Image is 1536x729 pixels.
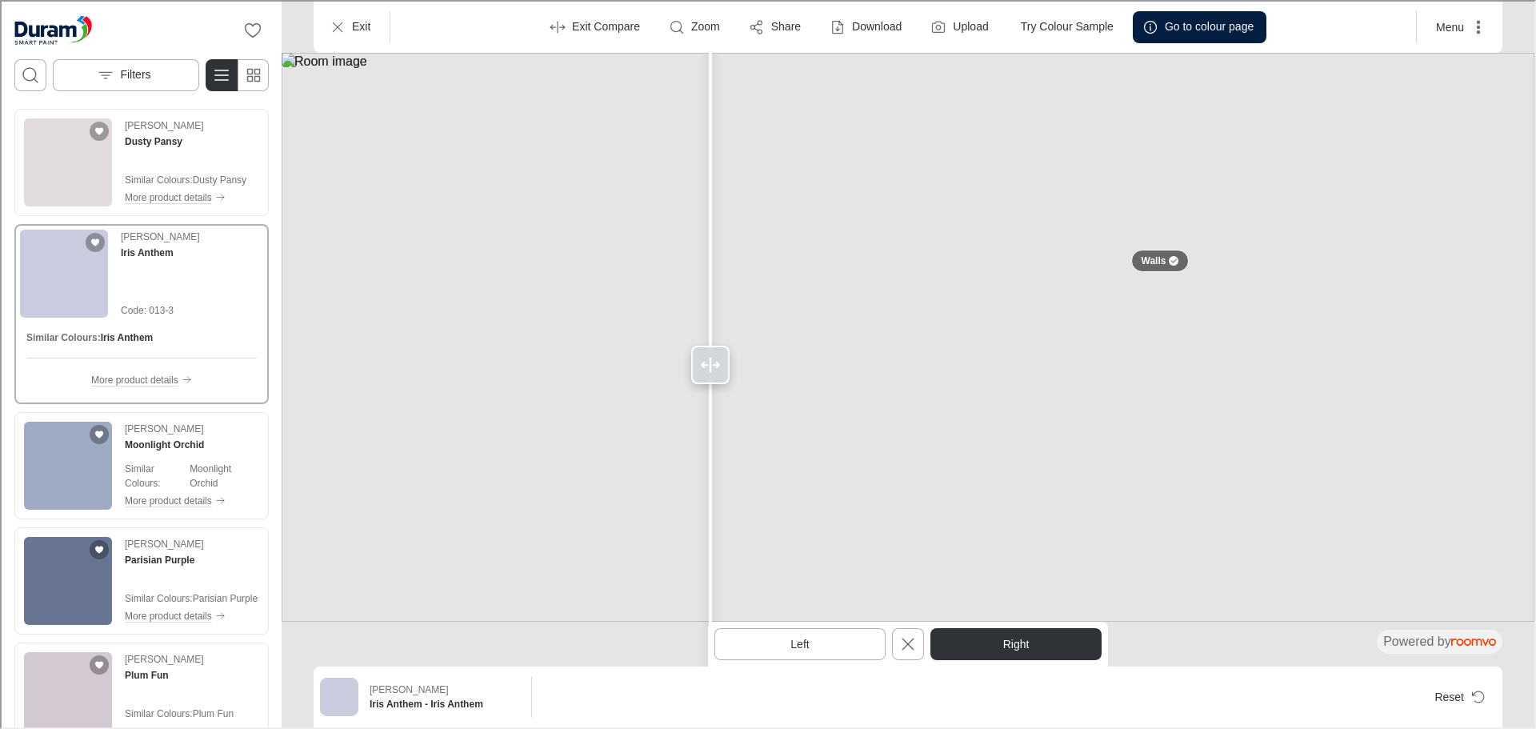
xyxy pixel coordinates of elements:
button: Open search box [13,58,45,90]
button: More product details [123,187,245,205]
div: Product List Mode Selector [204,58,267,90]
a: Go to Duram's website. [13,13,90,45]
p: Similar Colours : [123,171,191,186]
img: Logo representing Duram. [13,13,90,45]
img: Room image [280,51,1533,620]
div: Product colors [25,329,255,343]
button: Show details for Iris Anthem [363,676,523,715]
p: Filters [118,66,149,82]
button: Add Parisian Purple to favorites [88,539,107,558]
button: Switch to detail view [204,58,236,90]
button: Add Dusty Pansy to favorites [88,120,107,139]
h6: Similar Colours : [25,329,99,343]
img: Parisian Purple. Link opens in a new window. [22,535,110,623]
img: tab_keywords_by_traffic_grey.svg [159,93,172,106]
button: Download [818,10,913,42]
h4: Dusty Pansy [123,133,181,147]
button: Add Iris Anthem to favorites [84,231,103,250]
p: Similar Colours : [123,460,188,489]
span: Code: 013-3 [119,302,198,316]
h4: Plum Fun [123,667,167,681]
p: Share [770,18,799,34]
img: Dusty Pansy. Link opens in a new window. [22,117,110,205]
p: [PERSON_NAME] [123,651,202,665]
button: Share [738,10,812,42]
button: Exit [318,10,382,42]
div: See Parisian Purple in the room [13,526,267,633]
p: [PERSON_NAME] [368,681,447,695]
div: See Moonlight Orchid in the room [13,411,267,518]
p: Exit Compare [570,18,638,34]
button: No favorites [235,13,267,45]
p: Similar Colours : [123,705,191,719]
label: Upload [951,18,986,34]
p: Go to colour page [1163,18,1252,34]
button: More product details [123,606,256,623]
h4: Iris Anthem [119,244,172,258]
p: [PERSON_NAME] [123,535,202,550]
p: More product details [123,189,210,203]
img: website_grey.svg [26,42,38,54]
h4: Parisian Purple [123,551,193,566]
p: Parisian Purple [191,590,256,604]
h4: Moonlight Orchid [123,436,202,451]
button: Select left canvas [713,627,884,659]
button: Walls [1130,248,1188,270]
p: Dusty Pansy [191,171,245,186]
button: Add Plum Fun to favorites [88,654,107,673]
button: Upload a picture of your room [919,10,999,42]
div: See Dusty Pansy in the room [13,107,267,214]
p: Download [850,18,900,34]
p: More product details [123,607,210,622]
button: Select right canvas [929,627,1100,659]
p: Exit [350,18,369,34]
button: Exit compare mode [538,10,651,42]
button: More product details [123,491,258,508]
div: Domain: [DOMAIN_NAME] [42,42,176,54]
button: Zoom room image [658,10,731,42]
p: More product details [90,371,177,386]
p: Moonlight Orchid [188,460,258,489]
img: tab_domain_overview_orange.svg [43,93,56,106]
img: Iris Anthem. Link opens in a new window. [18,228,106,316]
button: Switch to simple view [235,58,267,90]
p: [PERSON_NAME] [123,117,202,131]
div: Keywords by Traffic [177,94,270,105]
p: Plum Fun [191,705,232,719]
button: Reset product [1420,679,1494,711]
img: Iris Anthem [319,677,356,714]
button: Add Moonlight Orchid to favorites [88,423,107,443]
button: Try Colour Sample [1006,10,1125,42]
p: Walls [1140,253,1165,266]
button: Exit Compare [890,627,922,659]
button: Go to colour page [1131,10,1265,42]
img: Moonlight Orchid. Link opens in a new window. [22,420,110,508]
p: Similar Colours : [123,590,191,604]
p: More product details [123,492,210,507]
button: Open the filters menu [51,58,198,90]
p: [PERSON_NAME] [119,228,198,242]
p: Zoom [690,18,718,34]
div: Domain Overview [61,94,143,105]
p: [PERSON_NAME] [123,420,202,435]
button: More product details [90,370,190,387]
div: v 4.0.25 [45,26,78,38]
button: More actions [1422,10,1494,42]
p: Try Colour Sample [1019,18,1112,34]
img: logo_orange.svg [26,26,38,38]
h6: Iris Anthem - Iris Anthem [368,695,518,710]
h6: Iris Anthem [99,329,152,343]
